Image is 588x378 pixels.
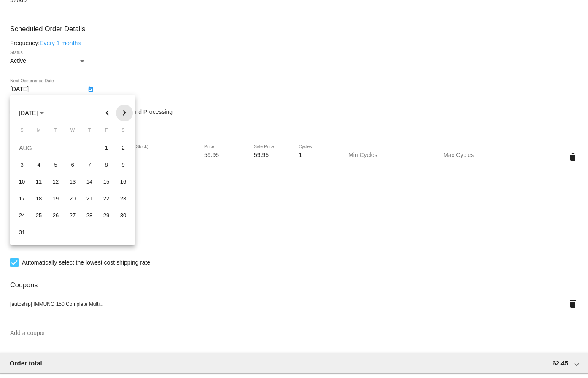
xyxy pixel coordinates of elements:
[81,157,98,173] td: August 7, 2025
[48,157,63,173] div: 5
[99,208,114,223] div: 29
[47,190,64,207] td: August 19, 2025
[64,173,81,190] td: August 13, 2025
[81,190,98,207] td: August 21, 2025
[14,225,30,240] div: 31
[98,140,115,157] td: August 1, 2025
[13,207,30,224] td: August 24, 2025
[115,190,132,207] td: August 23, 2025
[47,157,64,173] td: August 5, 2025
[82,174,97,189] div: 14
[81,127,98,136] th: Thursday
[31,191,46,206] div: 18
[30,207,47,224] td: August 25, 2025
[47,127,64,136] th: Tuesday
[64,157,81,173] td: August 6, 2025
[115,157,132,173] td: August 9, 2025
[99,140,114,156] div: 1
[13,127,30,136] th: Sunday
[31,174,46,189] div: 11
[47,207,64,224] td: August 26, 2025
[98,127,115,136] th: Friday
[48,174,63,189] div: 12
[65,208,80,223] div: 27
[14,157,30,173] div: 3
[14,208,30,223] div: 24
[99,191,114,206] div: 22
[81,173,98,190] td: August 14, 2025
[116,140,131,156] div: 2
[30,157,47,173] td: August 4, 2025
[65,191,80,206] div: 20
[30,190,47,207] td: August 18, 2025
[31,208,46,223] div: 25
[31,157,46,173] div: 4
[13,173,30,190] td: August 10, 2025
[81,207,98,224] td: August 28, 2025
[48,191,63,206] div: 19
[116,208,131,223] div: 30
[48,208,63,223] div: 26
[82,208,97,223] div: 28
[98,173,115,190] td: August 15, 2025
[64,190,81,207] td: August 20, 2025
[82,157,97,173] div: 7
[99,157,114,173] div: 8
[65,157,80,173] div: 6
[30,127,47,136] th: Monday
[12,105,51,121] button: Choose month and year
[14,191,30,206] div: 17
[13,140,98,157] td: AUG
[47,173,64,190] td: August 12, 2025
[99,105,116,121] button: Previous month
[13,190,30,207] td: August 17, 2025
[116,105,133,121] button: Next month
[14,174,30,189] div: 10
[13,157,30,173] td: August 3, 2025
[19,110,44,116] span: [DATE]
[115,127,132,136] th: Saturday
[115,207,132,224] td: August 30, 2025
[98,190,115,207] td: August 22, 2025
[98,207,115,224] td: August 29, 2025
[13,224,30,241] td: August 31, 2025
[116,191,131,206] div: 23
[98,157,115,173] td: August 8, 2025
[116,157,131,173] div: 9
[116,174,131,189] div: 16
[82,191,97,206] div: 21
[30,173,47,190] td: August 11, 2025
[99,174,114,189] div: 15
[64,127,81,136] th: Wednesday
[65,174,80,189] div: 13
[64,207,81,224] td: August 27, 2025
[115,173,132,190] td: August 16, 2025
[115,140,132,157] td: August 2, 2025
